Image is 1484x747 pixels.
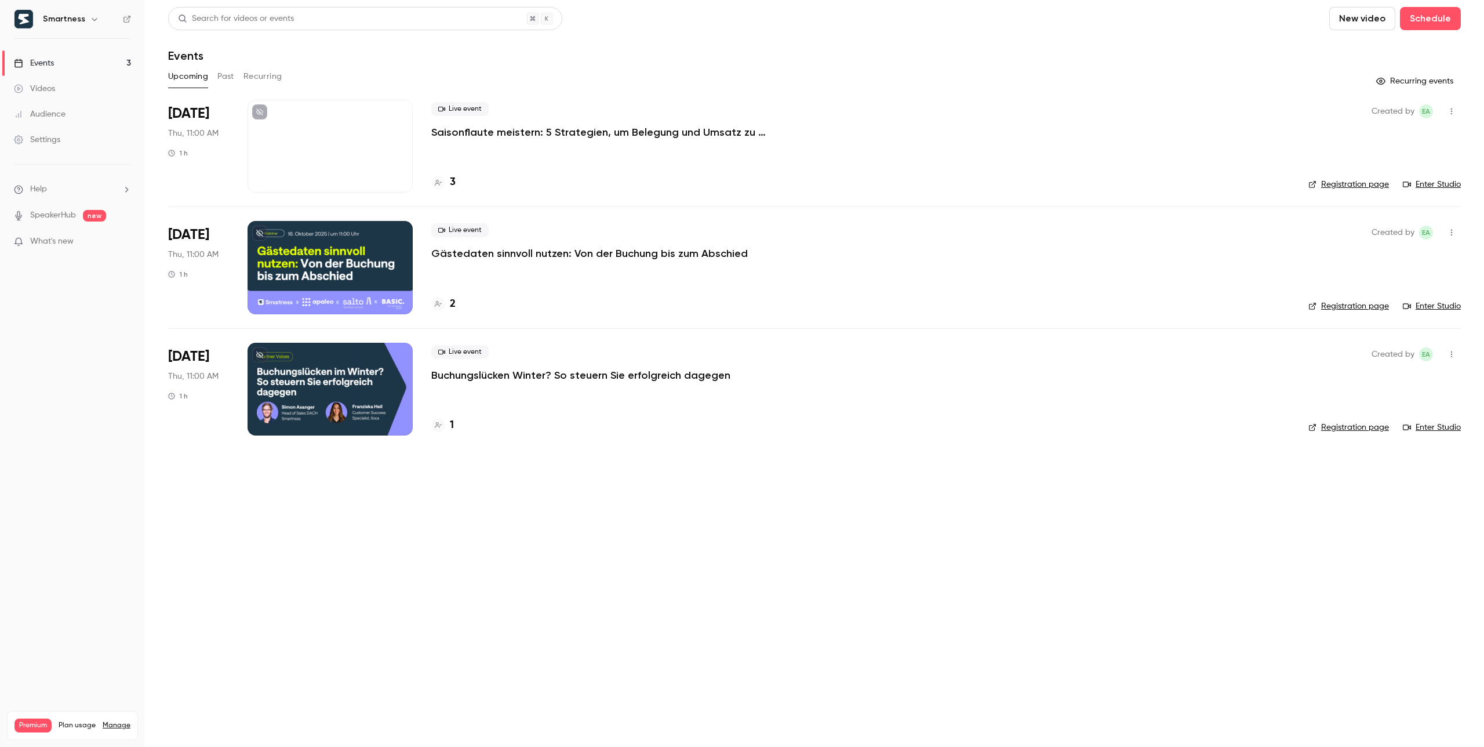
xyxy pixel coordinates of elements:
span: Thu, 11:00 AM [168,249,219,260]
span: Eleonora Aste [1419,226,1433,240]
a: Enter Studio [1403,300,1461,312]
span: new [83,210,106,222]
span: Created by [1372,226,1414,240]
span: Created by [1372,104,1414,118]
div: Search for videos or events [178,13,294,25]
a: Manage [103,721,130,730]
div: Events [14,57,54,69]
span: EA [1422,226,1430,240]
h1: Events [168,49,203,63]
button: Recurring events [1371,72,1461,90]
h4: 3 [450,175,456,190]
a: Registration page [1308,422,1389,433]
button: Past [217,67,234,86]
button: New video [1329,7,1395,30]
img: Smartness [14,10,33,28]
span: Live event [431,223,489,237]
div: 1 h [168,270,188,279]
button: Recurring [243,67,282,86]
a: SpeakerHub [30,209,76,222]
div: Oct 30 Thu, 11:00 AM (Europe/Rome) [168,343,229,436]
span: Eleonora Aste [1419,104,1433,118]
a: 1 [431,418,454,433]
a: 3 [431,175,456,190]
span: [DATE] [168,104,209,123]
a: Buchungslücken Winter? So steuern Sie erfolgreich dagegen [431,368,730,382]
span: What's new [30,235,74,248]
span: Thu, 11:00 AM [168,128,219,139]
span: [DATE] [168,347,209,366]
li: help-dropdown-opener [14,183,131,195]
span: Live event [431,102,489,116]
span: Eleonora Aste [1419,347,1433,361]
span: EA [1422,104,1430,118]
a: Registration page [1308,179,1389,190]
a: Registration page [1308,300,1389,312]
button: Schedule [1400,7,1461,30]
div: Settings [14,134,60,146]
h4: 2 [450,296,456,312]
h4: 1 [450,418,454,433]
div: Videos [14,83,55,95]
button: Upcoming [168,67,208,86]
span: Live event [431,345,489,359]
a: Saisonflaute meistern: 5 Strategien, um Belegung und Umsatz zu sichern [431,125,779,139]
div: Oct 16 Thu, 11:00 AM (Europe/Rome) [168,221,229,314]
a: Enter Studio [1403,179,1461,190]
div: Audience [14,108,66,120]
a: Gästedaten sinnvoll nutzen: Von der Buchung bis zum Abschied [431,246,748,260]
a: 2 [431,296,456,312]
div: 1 h [168,148,188,158]
span: Thu, 11:00 AM [168,371,219,382]
span: Created by [1372,347,1414,361]
span: Help [30,183,47,195]
div: Oct 9 Thu, 11:00 AM (Europe/Rome) [168,100,229,193]
span: [DATE] [168,226,209,244]
div: 1 h [168,391,188,401]
span: Plan usage [59,721,96,730]
span: EA [1422,347,1430,361]
h6: Smartness [43,13,85,25]
a: Enter Studio [1403,422,1461,433]
span: Premium [14,719,52,733]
